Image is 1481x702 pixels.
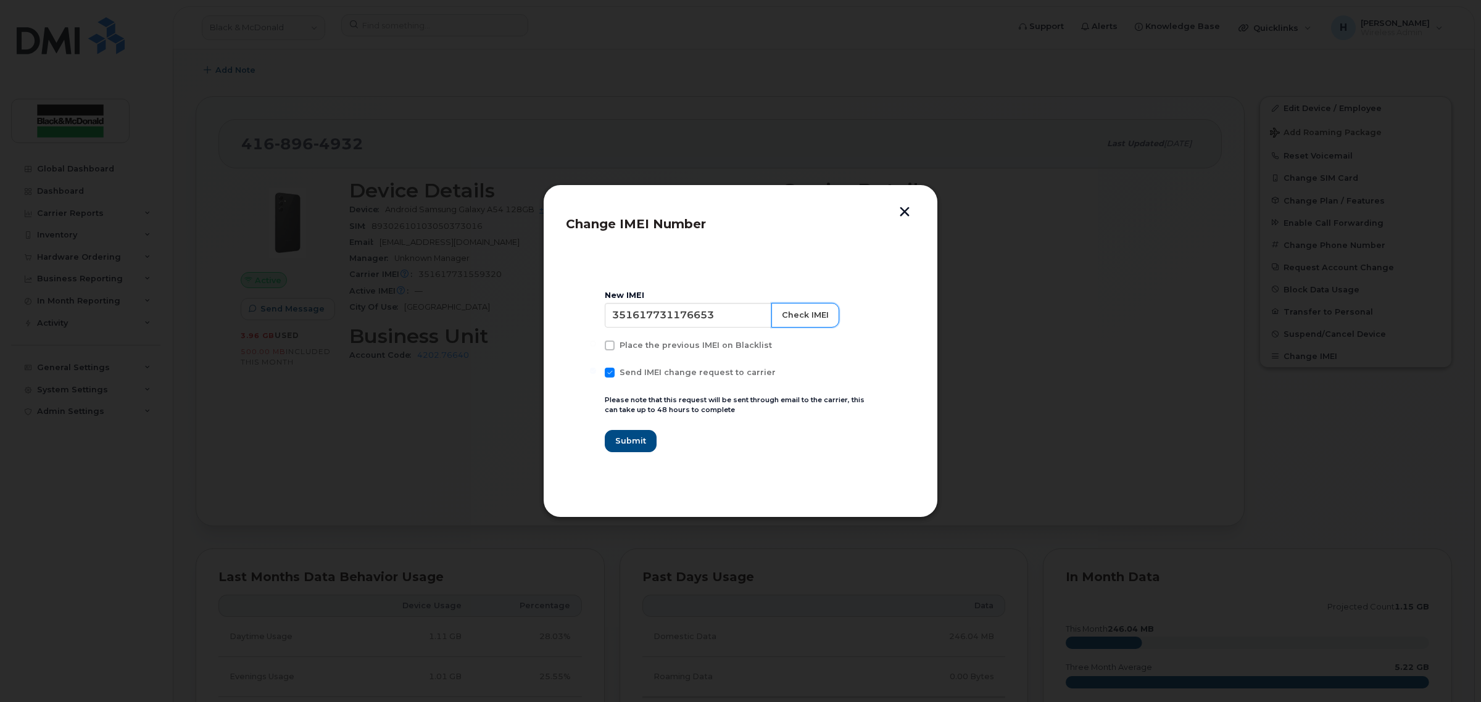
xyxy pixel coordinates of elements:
[620,368,776,377] span: Send IMEI change request to carrier
[605,291,876,300] div: New IMEI
[590,341,596,347] input: Place the previous IMEI on Blacklist
[605,395,865,415] small: Please note that this request will be sent through email to the carrier, this can take up to 48 h...
[771,303,839,328] button: Check IMEI
[590,368,596,374] input: Send IMEI change request to carrier
[615,435,646,447] span: Submit
[620,341,772,350] span: Place the previous IMEI on Blacklist
[605,430,657,452] button: Submit
[566,217,706,231] span: Change IMEI Number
